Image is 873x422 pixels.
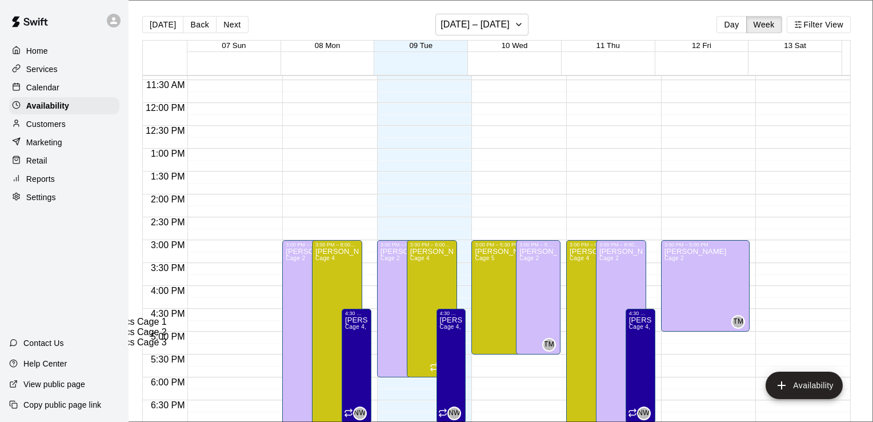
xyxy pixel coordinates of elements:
[475,242,543,248] div: 3:00 PM – 5:30 PM
[286,255,305,261] span: Cage 2
[23,337,64,349] p: Contact Us
[731,315,745,329] div: Tre Morris
[148,240,188,250] span: 3:00 PM
[629,324,695,330] span: Cage 4, Cage 5, Cage 3
[26,100,69,112] p: Availability
[353,407,367,420] div: Noah Winslow
[766,372,843,399] button: add
[787,16,851,33] button: Filter View
[46,368,431,379] li: Cage 4
[377,240,427,377] div: 3:00 PM – 6:00 PM: Available
[544,339,554,351] span: TM
[26,82,59,93] p: Calendar
[502,41,528,50] span: 10 Wed
[381,242,424,248] div: 3:00 PM – 6:00 PM
[664,242,747,248] div: 3:00 PM – 5:00 PM
[23,399,101,411] p: Copy public page link
[26,173,55,185] p: Reports
[410,255,430,261] span: Cage 4
[148,286,188,296] span: 4:00 PM
[570,242,613,248] div: 3:00 PM – 8:00 PM
[148,149,188,158] span: 1:00 PM
[26,118,66,130] p: Customers
[46,317,431,327] li: Show-Me Gymnastics Cage 1
[716,16,746,33] button: Day
[148,263,188,273] span: 3:30 PM
[315,242,359,248] div: 3:00 PM – 8:00 PM
[440,310,463,316] div: 4:30 PM – 7:00 PM
[381,255,400,261] span: Cage 2
[629,310,652,316] div: 4:30 PM – 7:00 PM
[26,63,58,75] p: Services
[143,126,187,136] span: 12:30 PM
[315,255,335,261] span: Cage 4
[447,407,461,420] div: Noah Winslow
[315,41,340,50] span: 08 Mon
[216,16,248,33] button: Next
[440,17,510,33] h6: [DATE] – [DATE]
[599,242,643,248] div: 3:00 PM – 8:00 PM
[637,407,651,420] div: Noah Winslow
[440,324,483,330] span: Cage 4, Cage 5
[46,358,431,368] li: Cage 3
[664,255,684,261] span: Cage 2
[733,316,743,328] span: TM
[26,137,62,148] p: Marketing
[148,194,188,204] span: 2:00 PM
[286,242,329,248] div: 3:00 PM – 8:00 PM
[46,337,431,348] li: Show-Me Gymnastics Cage 3
[599,255,619,261] span: Cage 2
[475,255,494,261] span: Cage 5
[542,338,556,352] div: Tre Morris
[438,408,447,419] span: Recurring availability
[409,41,433,50] span: 09 Tue
[46,327,431,337] li: Show-Me Gymnastics Cage 2
[46,379,431,389] li: Cage 5
[148,217,188,227] span: 2:30 PM
[148,400,188,410] span: 6:30 PM
[570,255,589,261] span: Cage 4
[410,242,454,248] div: 3:00 PM – 6:00 PM
[143,103,187,113] span: 12:00 PM
[661,240,750,332] div: 3:00 PM – 5:00 PM: Available
[692,41,711,50] span: 12 Fri
[344,408,353,419] span: Recurring availability
[143,80,188,90] span: 11:30 AM
[430,363,439,373] span: Recurring availability
[26,45,48,57] p: Home
[638,408,650,419] span: NW
[183,16,217,33] button: Back
[26,155,47,166] p: Retail
[448,408,460,419] span: NW
[596,41,620,50] span: 11 Thu
[354,408,366,419] span: NW
[23,358,67,369] p: Help Center
[628,408,637,419] span: Recurring availability
[142,16,183,33] button: [DATE]
[407,240,457,377] div: 3:00 PM – 6:00 PM: Available
[519,242,557,248] div: 3:00 PM – 5:30 PM
[222,41,246,50] span: 07 Sun
[23,379,85,390] p: View public page
[46,306,431,317] li: Cage 1
[26,192,56,203] p: Settings
[519,255,539,261] span: Cage 2
[46,348,431,358] li: Cage 2
[516,240,560,355] div: 3:00 PM – 5:30 PM: Available
[471,240,547,355] div: 3:00 PM – 5:30 PM: Available
[148,172,188,181] span: 1:30 PM
[746,16,782,33] button: Week
[784,41,806,50] span: 13 Sat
